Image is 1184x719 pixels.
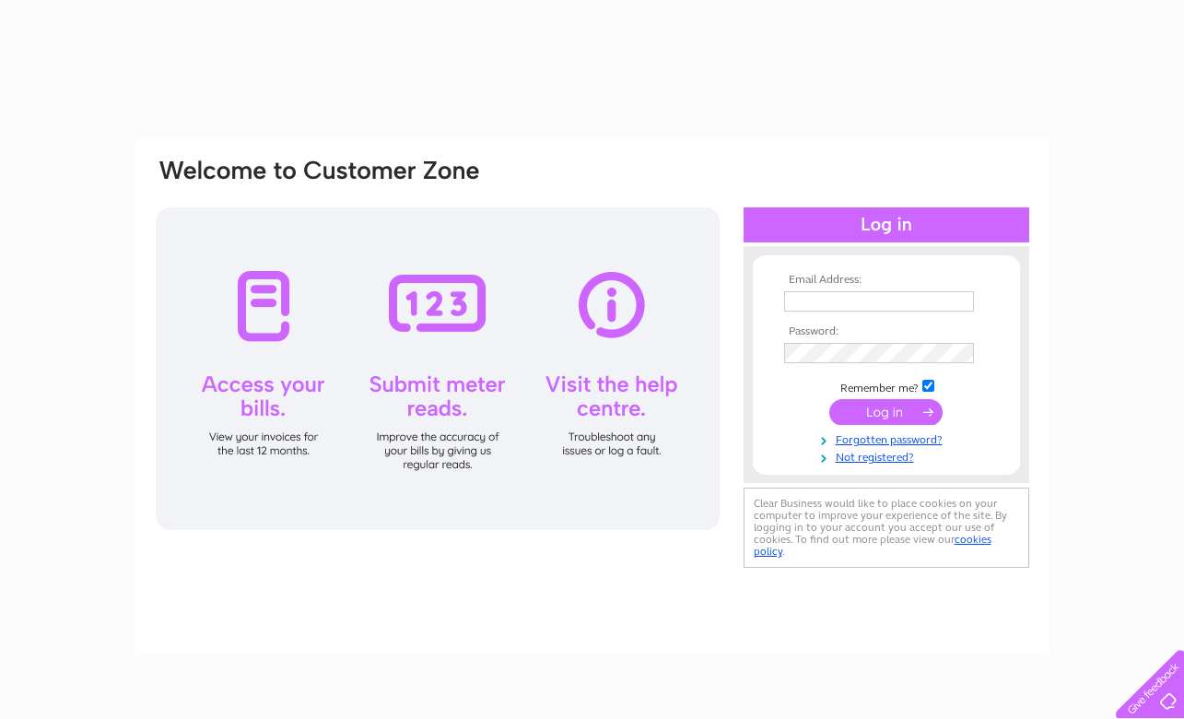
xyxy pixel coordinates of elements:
th: Password: [780,325,993,338]
td: Remember me? [780,377,993,395]
div: Clear Business would like to place cookies on your computer to improve your experience of the sit... [744,488,1029,568]
a: Forgotten password? [784,430,993,447]
a: Not registered? [784,447,993,465]
input: Submit [829,399,943,425]
th: Email Address: [780,274,993,287]
a: cookies policy [754,533,991,558]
